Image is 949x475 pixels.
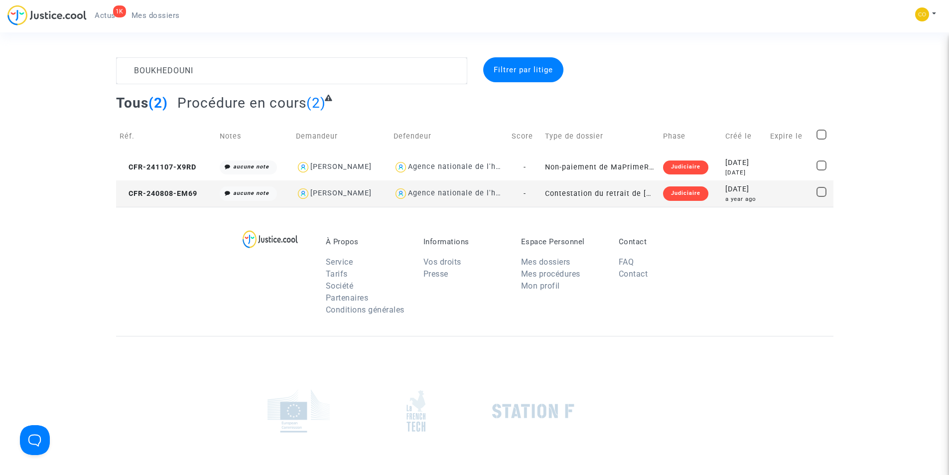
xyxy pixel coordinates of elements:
img: icon-user.svg [296,186,310,201]
a: Mon profil [521,281,560,291]
img: 84a266a8493598cb3cce1313e02c3431 [915,7,929,21]
a: Mes procédures [521,269,580,279]
i: aucune note [233,190,269,196]
img: europe_commision.png [268,389,330,433]
td: Phase [660,119,722,154]
iframe: Help Scout Beacon - Open [20,425,50,455]
td: Réf. [116,119,216,154]
div: Judiciaire [663,186,708,200]
div: [DATE] [725,184,763,195]
img: logo-lg.svg [243,230,298,248]
img: stationf.png [492,404,574,419]
a: Vos droits [423,257,461,267]
span: - [524,163,526,171]
span: Actus [95,11,116,20]
div: [PERSON_NAME] [310,189,372,197]
p: Espace Personnel [521,237,604,246]
a: Mes dossiers [521,257,570,267]
div: [DATE] [725,168,763,177]
a: Société [326,281,354,291]
span: Procédure en cours [177,95,306,111]
span: (2) [148,95,168,111]
td: Créé le [722,119,767,154]
a: Conditions générales [326,305,405,315]
a: Contact [619,269,648,279]
span: Filtrer par litige [494,65,553,74]
td: Contestation du retrait de [PERSON_NAME] par l'ANAH (mandataire) [542,180,660,207]
p: À Propos [326,237,408,246]
img: french_tech.png [407,390,425,432]
span: (2) [306,95,326,111]
img: icon-user.svg [296,160,310,174]
td: Expire le [767,119,813,154]
img: icon-user.svg [394,186,408,201]
a: Mes dossiers [124,8,188,23]
span: Tous [116,95,148,111]
img: icon-user.svg [394,160,408,174]
a: Presse [423,269,448,279]
td: Score [508,119,542,154]
span: CFR-240808-EM69 [120,189,197,198]
div: [DATE] [725,158,763,168]
p: Informations [423,237,506,246]
a: Tarifs [326,269,348,279]
div: [PERSON_NAME] [310,162,372,171]
a: FAQ [619,257,634,267]
td: Non-paiement de MaPrimeRenov' par l'ANAH (mandataire) [542,154,660,180]
div: Agence nationale de l'habitat [408,189,518,197]
td: Type de dossier [542,119,660,154]
div: a year ago [725,195,763,203]
td: Demandeur [292,119,390,154]
a: Service [326,257,353,267]
span: - [524,189,526,198]
div: Agence nationale de l'habitat [408,162,518,171]
span: CFR-241107-X9RD [120,163,196,171]
img: jc-logo.svg [7,5,87,25]
a: 1KActus [87,8,124,23]
i: aucune note [233,163,269,170]
a: Partenaires [326,293,369,303]
p: Contact [619,237,701,246]
td: Notes [216,119,292,154]
span: Mes dossiers [132,11,180,20]
div: Judiciaire [663,160,708,174]
td: Defendeur [390,119,508,154]
div: 1K [113,5,126,17]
